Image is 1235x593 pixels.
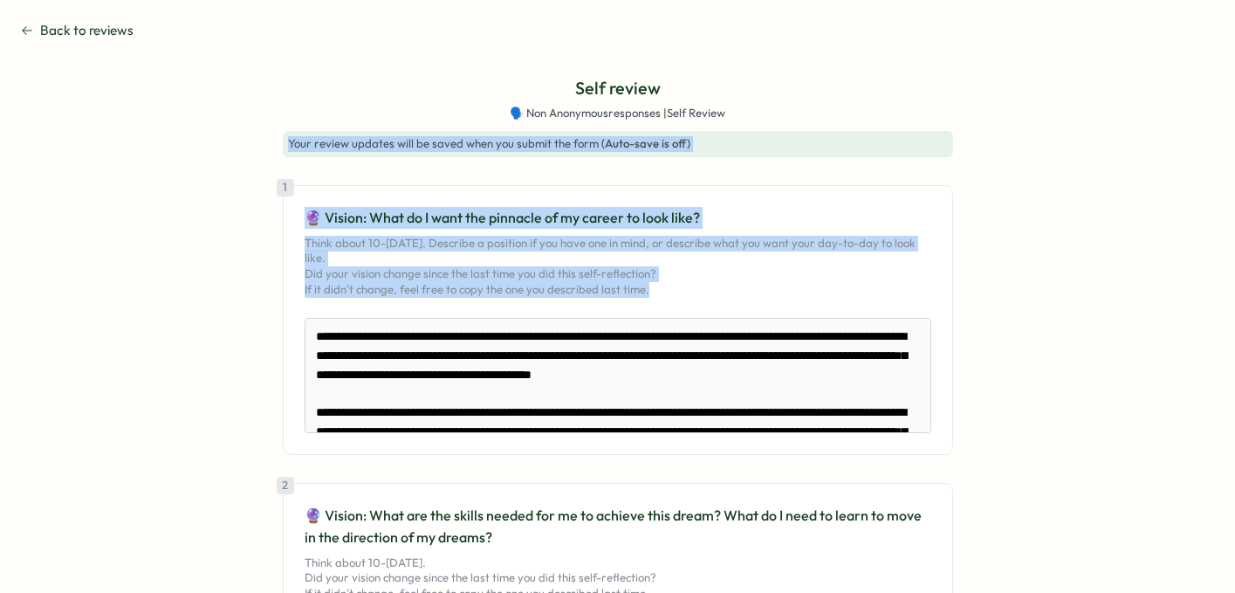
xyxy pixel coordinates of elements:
[277,179,294,197] div: 1
[305,207,931,229] p: 🔮 Vision: What do I want the pinnacle of my career to look like?
[288,136,690,150] span: Your review updates will be saved when you submit the form
[277,477,294,494] div: 2
[510,106,725,121] span: 🗣️ Non Anonymous responses | Self Review
[21,21,134,40] button: Back to reviews
[305,236,931,297] p: Think about 10-[DATE]. Describe a position if you have one in mind, or describe what you want you...
[305,505,931,548] p: 🔮 Vision: What are the skills needed for me to achieve this dream? What do I need to learn to mov...
[575,75,661,102] p: Self review
[40,21,134,40] span: Back to reviews
[601,136,690,150] span: (Auto-save is off)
